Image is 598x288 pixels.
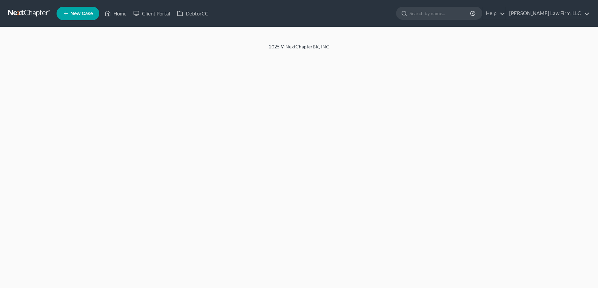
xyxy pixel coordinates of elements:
input: Search by name... [410,7,471,19]
span: New Case [70,11,93,16]
a: Home [101,7,130,19]
a: Help [483,7,505,19]
a: Client Portal [130,7,174,19]
div: 2025 © NextChapterBK, INC [107,43,491,55]
a: [PERSON_NAME] Law Firm, LLC [506,7,590,19]
a: DebtorCC [174,7,212,19]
